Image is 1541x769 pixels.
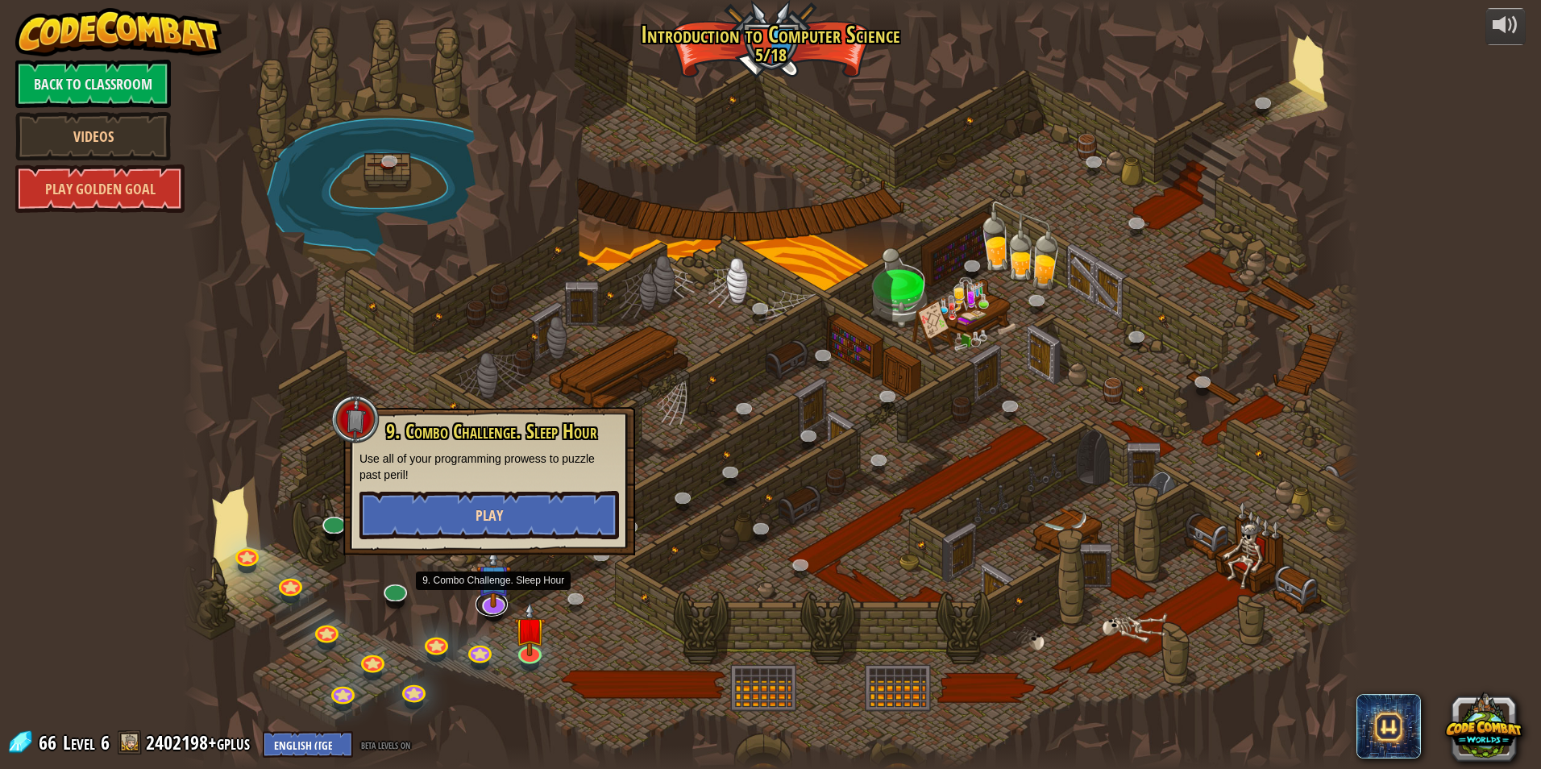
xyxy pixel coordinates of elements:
a: Play Golden Goal [15,164,185,213]
span: Play [476,505,503,526]
span: Level [63,730,95,756]
span: beta levels on [361,737,410,752]
button: Adjust volume [1485,8,1526,46]
span: 9. Combo Challenge. Sleep Hour [386,418,597,445]
span: 6 [101,730,110,755]
img: CodeCombat - Learn how to code by playing a game [15,8,222,56]
img: level-banner-unstarted.png [514,602,546,657]
span: 66 [39,730,61,755]
a: Back to Classroom [15,60,171,108]
img: level-banner-unstarted-subscriber.png [476,548,511,608]
a: Videos [15,112,171,160]
button: Play [359,491,619,539]
p: Use all of your programming prowess to puzzle past peril! [359,451,619,483]
a: 2402198+gplus [146,730,255,755]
